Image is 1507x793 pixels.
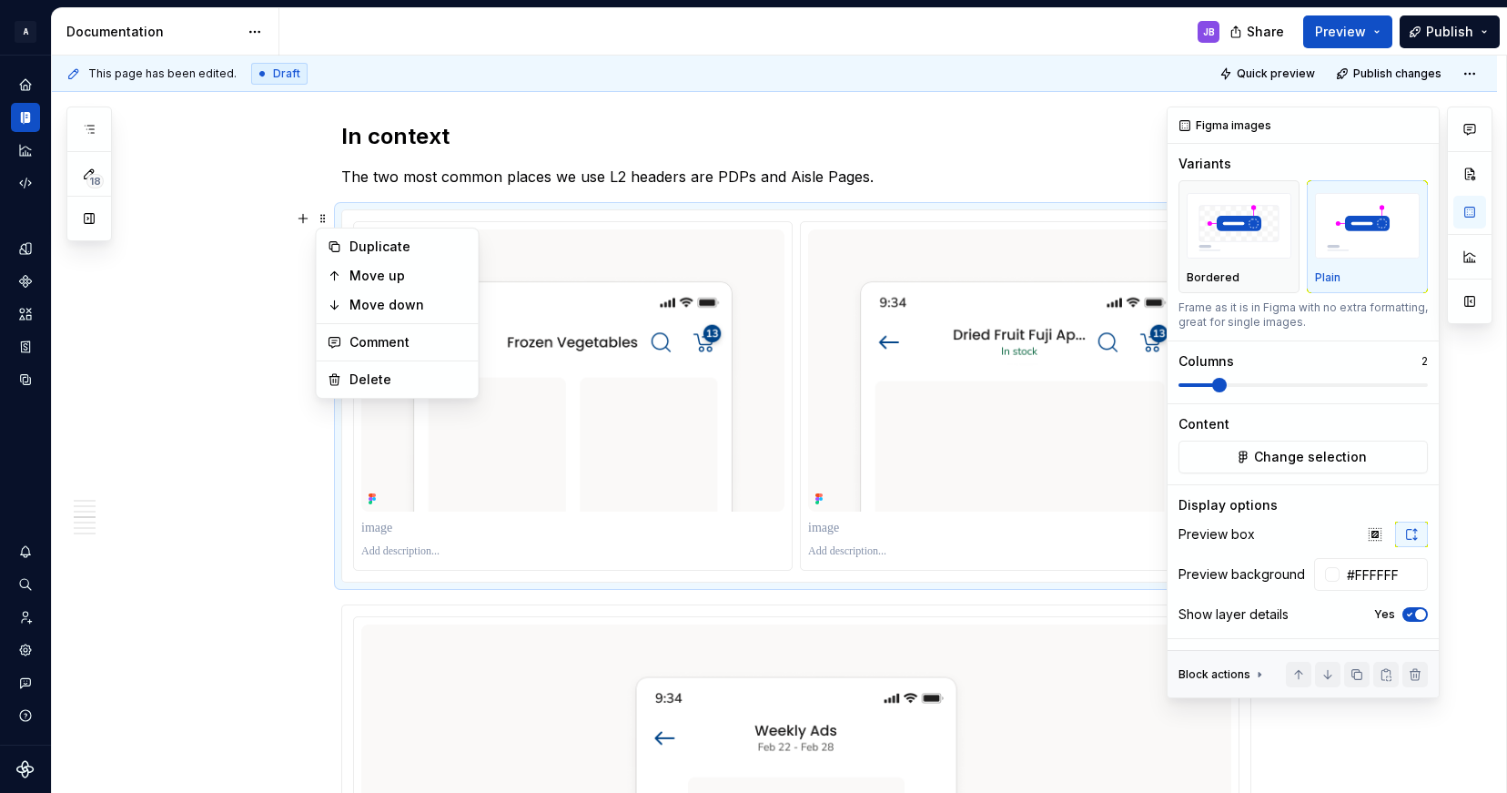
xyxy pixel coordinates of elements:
a: Data sources [11,365,40,394]
span: Draft [273,66,300,81]
a: Settings [11,635,40,665]
a: Home [11,70,40,99]
svg: Supernova Logo [16,760,35,778]
a: Code automation [11,168,40,198]
div: Documentation [66,23,238,41]
div: Comment [349,333,468,351]
span: This page has been edited. [88,66,237,81]
button: Preview [1303,15,1392,48]
button: Publish changes [1330,61,1450,86]
span: Share [1247,23,1284,41]
button: Search ⌘K [11,570,40,599]
a: Storybook stories [11,332,40,361]
button: Share [1220,15,1296,48]
a: Documentation [11,103,40,132]
p: The two most common places we use L2 headers are PDPs and Aisle Pages. [341,166,1251,188]
div: JB [1203,25,1215,39]
span: Preview [1315,23,1366,41]
span: Quick preview [1237,66,1315,81]
div: Move down [349,296,468,314]
h2: In context [341,122,1251,151]
button: Notifications [11,537,40,566]
button: A [4,12,47,51]
div: Delete [349,371,468,389]
button: Publish [1400,15,1500,48]
span: Publish [1426,23,1473,41]
a: Components [11,267,40,296]
div: Duplicate [349,238,468,256]
a: Analytics [11,136,40,165]
a: Assets [11,300,40,329]
a: Invite team [11,603,40,632]
button: Contact support [11,668,40,697]
span: 18 [86,174,104,188]
a: Design tokens [11,234,40,263]
span: Publish changes [1353,66,1441,81]
button: Quick preview [1214,61,1323,86]
div: A [15,21,36,43]
div: Move up [349,267,468,285]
